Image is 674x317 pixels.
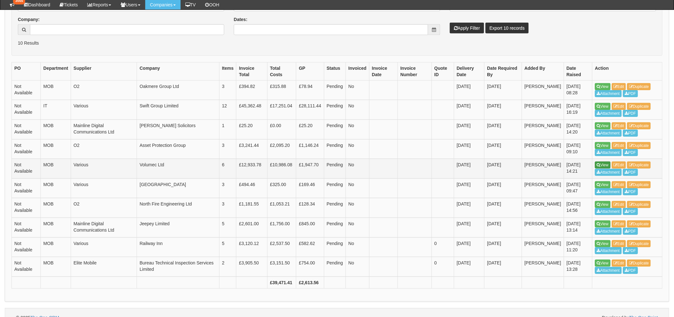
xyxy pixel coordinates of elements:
a: Edit [612,260,626,267]
td: [DATE] [484,80,522,100]
td: Mainline Digital Communications Ltd [71,119,137,139]
a: PDF [623,188,638,195]
a: PDF [623,110,638,117]
td: Bureau Technical Inspection Services Limited [137,257,219,277]
td: [DATE] 13:14 [564,218,592,237]
td: £1,053.21 [267,198,296,218]
td: [DATE] [484,100,522,120]
td: £494.46 [236,178,267,198]
th: Added By [522,62,564,80]
th: Date Raised [564,62,592,80]
td: Not Available [12,257,41,277]
a: View [595,103,611,110]
a: Attachment [595,188,622,195]
a: Duplicate [627,83,651,90]
td: MOB [41,119,71,139]
td: [PERSON_NAME] [522,218,564,237]
th: Status [324,62,346,80]
td: Mainline Digital Communications Ltd [71,218,137,237]
td: £3,241.44 [236,139,267,159]
td: [DATE] [484,257,522,277]
td: [DATE] [454,139,484,159]
td: [DATE] 09:10 [564,139,592,159]
td: MOB [41,178,71,198]
td: £25.20 [296,119,324,139]
th: Invoiced [346,62,369,80]
td: [DATE] [484,237,522,257]
a: Export 10 records [485,23,529,33]
td: [DATE] [484,198,522,218]
td: [DATE] 11:20 [564,237,592,257]
a: Edit [612,162,626,169]
td: O2 [71,139,137,159]
td: No [346,139,369,159]
td: £754.00 [296,257,324,277]
td: Jeepey Limited [137,218,219,237]
td: MOB [41,257,71,277]
td: [DATE] [454,257,484,277]
td: Pending [324,159,346,179]
td: O2 [71,80,137,100]
a: Edit [612,103,626,110]
a: PDF [623,208,638,215]
td: £2,095.20 [267,139,296,159]
td: [DATE] [454,218,484,237]
a: Duplicate [627,201,651,208]
td: [DATE] [454,198,484,218]
td: 12 [219,100,236,120]
a: Duplicate [627,240,651,247]
td: Various [71,159,137,179]
td: Elite Mobile [71,257,137,277]
th: Company [137,62,219,80]
label: Dates: [234,16,247,23]
td: Not Available [12,100,41,120]
td: O2 [71,198,137,218]
td: £3,905.50 [236,257,267,277]
td: Pending [324,119,346,139]
td: Not Available [12,139,41,159]
td: IT [41,100,71,120]
td: [PERSON_NAME] [522,139,564,159]
td: [PERSON_NAME] [522,237,564,257]
td: No [346,159,369,179]
td: £78.94 [296,80,324,100]
td: Swift Group Limited [137,100,219,120]
a: Duplicate [627,103,651,110]
td: £2,601.00 [236,218,267,237]
th: Quote ID [432,62,454,80]
td: [DATE] [454,80,484,100]
td: No [346,119,369,139]
td: [DATE] [454,159,484,179]
td: Pending [324,100,346,120]
a: PDF [623,130,638,137]
td: 0 [432,237,454,257]
th: Invoice Number [398,62,432,80]
th: Action [592,62,663,80]
a: PDF [623,247,638,254]
td: Various [71,237,137,257]
td: No [346,218,369,237]
td: 2 [219,257,236,277]
td: [DATE] 14:56 [564,198,592,218]
td: MOB [41,139,71,159]
td: [GEOGRAPHIC_DATA] [137,178,219,198]
a: PDF [623,267,638,274]
th: Invoice Date [369,62,398,80]
th: Date Required By [484,62,522,80]
td: [PERSON_NAME] [522,159,564,179]
a: Attachment [595,169,622,176]
td: MOB [41,198,71,218]
p: 10 Results [18,40,656,46]
a: View [595,122,611,129]
a: Duplicate [627,122,651,129]
td: [DATE] [484,159,522,179]
td: [PERSON_NAME] Solicitors [137,119,219,139]
td: Not Available [12,198,41,218]
th: £2,613.56 [296,277,324,288]
td: £12,933.78 [236,159,267,179]
td: £1,756.00 [267,218,296,237]
td: [PERSON_NAME] [522,80,564,100]
a: View [595,83,611,90]
td: £394.82 [236,80,267,100]
a: PDF [623,90,638,97]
